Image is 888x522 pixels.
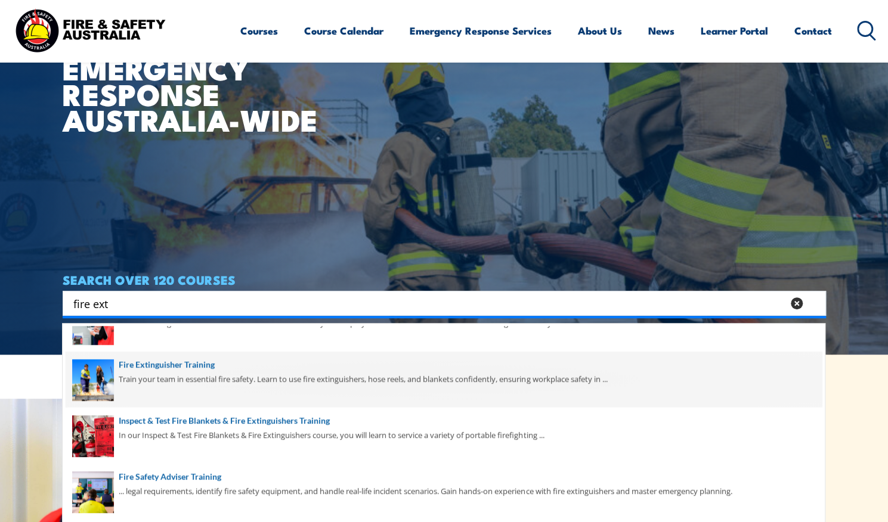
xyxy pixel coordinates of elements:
a: Contact [794,15,832,46]
form: Search form [76,295,785,312]
a: Fire Extinguisher Training [72,358,815,371]
a: Fire Safety Adviser Training [72,470,815,483]
a: Emergency Response Services [410,15,552,46]
button: Search magnifier button [805,295,822,312]
a: About Us [578,15,622,46]
a: Course Calendar [304,15,383,46]
a: Learner Portal [701,15,768,46]
a: Inspect & Test Fire Blankets & Fire Extinguishers Training [72,414,815,427]
h4: SEARCH OVER 120 COURSES [63,273,826,286]
a: Courses [240,15,278,46]
input: Search input [73,294,783,312]
a: News [648,15,674,46]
